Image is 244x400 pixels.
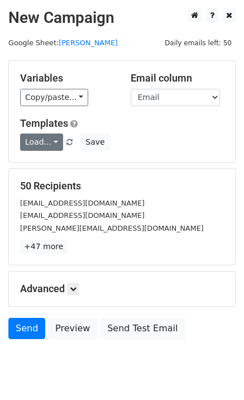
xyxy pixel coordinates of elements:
span: Daily emails left: 50 [161,37,236,49]
a: Daily emails left: 50 [161,39,236,47]
small: [EMAIL_ADDRESS][DOMAIN_NAME] [20,211,145,220]
a: Preview [48,318,97,339]
button: Save [80,134,109,151]
a: Send [8,318,45,339]
a: Templates [20,117,68,129]
h5: Variables [20,72,114,84]
h5: Email column [131,72,224,84]
small: [PERSON_NAME][EMAIL_ADDRESS][DOMAIN_NAME] [20,224,204,232]
a: Load... [20,134,63,151]
h2: New Campaign [8,8,236,27]
a: +47 more [20,240,67,254]
h5: Advanced [20,283,224,295]
a: Send Test Email [100,318,185,339]
a: Copy/paste... [20,89,88,106]
a: [PERSON_NAME] [59,39,118,47]
small: [EMAIL_ADDRESS][DOMAIN_NAME] [20,199,145,207]
h5: 50 Recipients [20,180,224,192]
small: Google Sheet: [8,39,118,47]
iframe: Chat Widget [188,346,244,400]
